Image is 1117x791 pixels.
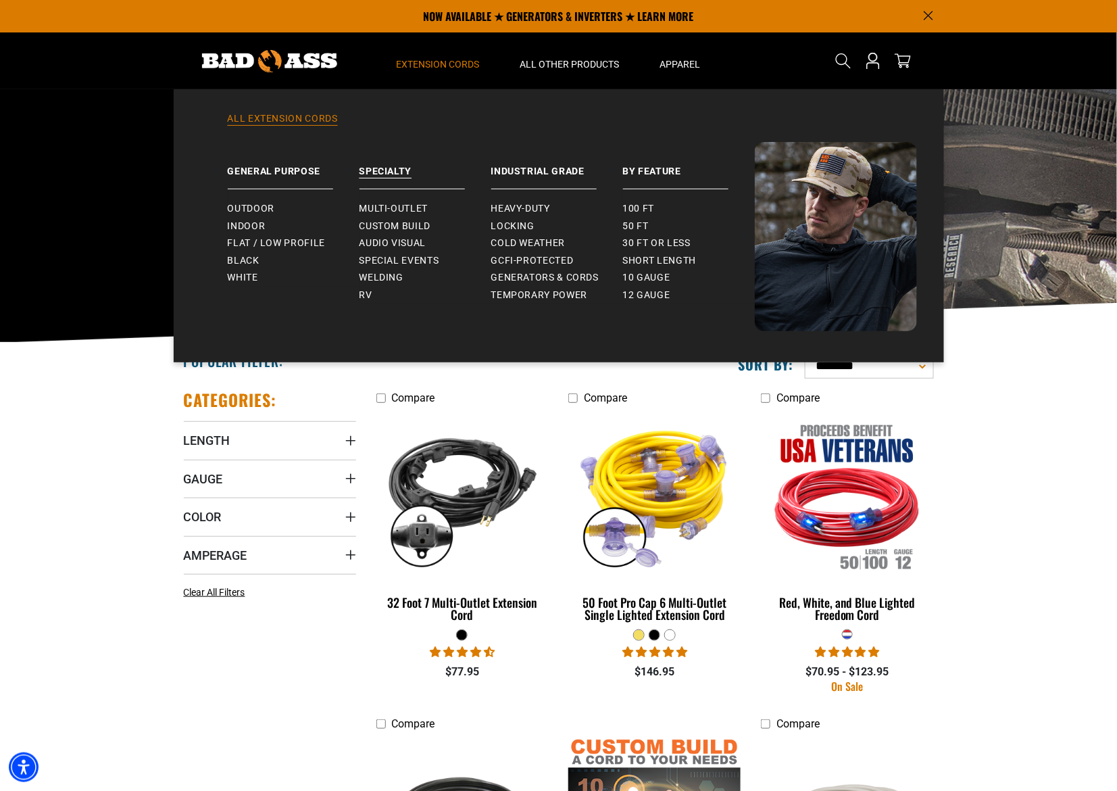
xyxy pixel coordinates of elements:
[833,50,854,72] summary: Search
[892,53,914,69] a: cart
[776,391,820,404] span: Compare
[376,32,500,89] summary: Extension Cords
[491,235,623,252] a: Cold Weather
[491,200,623,218] a: Heavy-Duty
[376,664,549,680] div: $77.95
[815,646,880,658] span: 5.00 stars
[202,50,337,72] img: Bad Ass Extension Cords
[491,255,574,267] span: GCFI-Protected
[184,498,356,535] summary: Color
[184,536,356,574] summary: Amperage
[491,287,623,304] a: Temporary Power
[739,356,794,373] label: Sort by:
[228,220,266,233] span: Indoor
[862,32,884,89] a: Open this option
[568,596,741,621] div: 50 Foot Pro Cap 6 Multi-Outlet Single Lighted Extension Cord
[184,389,277,410] h2: Categories:
[228,272,258,284] span: White
[570,418,740,573] img: yellow
[491,269,623,287] a: Generators & Cords
[762,418,933,573] img: Red, White, and Blue Lighted Freedom Cord
[359,200,491,218] a: Multi-Outlet
[491,220,535,233] span: Locking
[755,142,917,331] img: Bad Ass Extension Cords
[228,252,359,270] a: Black
[184,585,251,600] a: Clear All Filters
[184,352,283,370] h2: Popular Filter:
[359,269,491,287] a: Welding
[623,289,670,302] span: 12 gauge
[184,509,222,525] span: Color
[359,203,428,215] span: Multi-Outlet
[430,646,495,658] span: 4.73 stars
[584,391,627,404] span: Compare
[359,218,491,235] a: Custom Build
[660,58,701,70] span: Apparel
[184,460,356,498] summary: Gauge
[9,752,39,782] div: Accessibility Menu
[761,596,933,621] div: Red, White, and Blue Lighted Freedom Cord
[491,142,623,189] a: Industrial Grade
[623,235,755,252] a: 30 ft or less
[228,200,359,218] a: Outdoor
[228,235,359,252] a: Flat / Low Profile
[761,681,933,692] div: On Sale
[359,235,491,252] a: Audio Visual
[491,203,550,215] span: Heavy-Duty
[359,287,491,304] a: RV
[623,220,649,233] span: 50 ft
[491,289,588,302] span: Temporary Power
[623,142,755,189] a: By Feature
[568,411,741,629] a: yellow 50 Foot Pro Cap 6 Multi-Outlet Single Lighted Extension Cord
[392,717,435,730] span: Compare
[491,252,623,270] a: GCFI-Protected
[184,471,223,487] span: Gauge
[640,32,721,89] summary: Apparel
[228,218,359,235] a: Indoor
[761,664,933,680] div: $70.95 - $123.95
[184,587,245,598] span: Clear All Filters
[228,237,326,249] span: Flat / Low Profile
[623,252,755,270] a: Short Length
[184,433,230,448] span: Length
[184,421,356,459] summary: Length
[392,391,435,404] span: Compare
[623,237,691,249] span: 30 ft or less
[623,218,755,235] a: 50 ft
[776,717,820,730] span: Compare
[623,287,755,304] a: 12 gauge
[359,142,491,189] a: Specialty
[622,646,687,658] span: 4.80 stars
[228,255,259,267] span: Black
[184,548,247,563] span: Amperage
[623,272,670,284] span: 10 gauge
[623,203,655,215] span: 100 ft
[359,255,439,267] span: Special Events
[491,237,566,249] span: Cold Weather
[359,289,372,302] span: RV
[201,112,917,142] a: All Extension Cords
[397,58,480,70] span: Extension Cords
[623,255,697,267] span: Short Length
[377,418,547,573] img: black
[359,252,491,270] a: Special Events
[500,32,640,89] summary: All Other Products
[359,272,403,284] span: Welding
[520,58,620,70] span: All Other Products
[568,664,741,680] div: $146.95
[359,220,431,233] span: Custom Build
[491,218,623,235] a: Locking
[228,203,274,215] span: Outdoor
[491,272,599,284] span: Generators & Cords
[376,596,549,621] div: 32 Foot 7 Multi-Outlet Extension Cord
[359,237,426,249] span: Audio Visual
[228,142,359,189] a: General Purpose
[376,411,549,629] a: black 32 Foot 7 Multi-Outlet Extension Cord
[228,269,359,287] a: White
[623,269,755,287] a: 10 gauge
[623,200,755,218] a: 100 ft
[761,411,933,629] a: Red, White, and Blue Lighted Freedom Cord Red, White, and Blue Lighted Freedom Cord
